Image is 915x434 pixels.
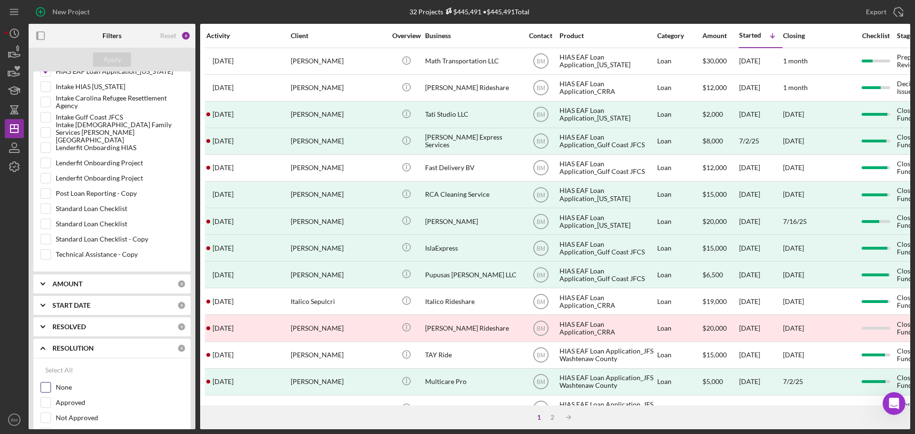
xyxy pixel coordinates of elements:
div: Loan [657,182,701,207]
label: HIAS EAF Loan Application_[US_STATE] [56,67,183,76]
label: Intake [DEMOGRAPHIC_DATA] Family Services [PERSON_NAME][GEOGRAPHIC_DATA] [56,128,183,137]
button: Select All [41,361,78,380]
text: BM [537,298,545,305]
text: BM [537,272,545,278]
div: New Project [52,2,90,21]
div: HIAS EAF Loan Application_JFS Washtenaw County [559,369,655,394]
div: Loan [657,262,701,287]
div: HIAS EAF Loan Application_CRRA [559,289,655,314]
div: [PERSON_NAME] Rideshare [425,315,520,341]
b: AMOUNT [52,280,82,288]
button: New Project [29,2,99,21]
div: Amount [702,32,738,40]
div: [PERSON_NAME] [291,75,386,101]
time: 2025-07-12 17:04 [213,137,234,145]
div: Select All [45,361,73,380]
div: [PERSON_NAME] Express Services [425,129,520,154]
div: Loan [657,396,701,421]
div: [PERSON_NAME] [291,155,386,181]
div: Loan [657,75,701,101]
div: Math Transportation LLC [425,49,520,74]
div: [PERSON_NAME] [291,235,386,261]
div: [PERSON_NAME] [291,343,386,368]
div: $12,000 [702,396,738,421]
div: Italico Sepulcri [291,289,386,314]
div: Italico Rideshare [425,289,520,314]
div: [DATE] [783,271,804,279]
label: Lenderfit Onboarding Project [56,158,183,168]
div: Activity [206,32,290,40]
div: HIAS EAF Loan Application_CRRA [559,315,655,341]
div: Multicare Pro [425,369,520,394]
div: Loan [657,369,701,394]
div: [PERSON_NAME] [291,209,386,234]
text: BM [537,165,545,172]
div: Loan [657,155,701,181]
div: HIAS EAF Loan Application_[US_STATE] [559,182,655,207]
time: 2025-06-03 18:35 [213,191,234,198]
time: 2025-04-18 14:47 [213,324,234,332]
time: 2025-03-25 18:53 [213,378,234,385]
div: [DATE] [739,289,782,314]
div: $445,491 [443,8,481,16]
div: 2 [546,414,559,421]
div: $19,000 [702,289,738,314]
div: 0 [177,280,186,288]
b: Filters [102,32,122,40]
div: [PERSON_NAME] [291,315,386,341]
time: 2025-05-01 16:24 [213,298,234,305]
div: 0 [177,323,186,331]
div: [DATE] [739,396,782,421]
time: 2025-08-15 19:39 [213,84,234,91]
div: HIAS EAF Loan Application_Gulf Coast JFCS [559,235,655,261]
div: [DATE] [739,235,782,261]
div: Loan [657,315,701,341]
div: HIAS EAF Loan Application_[US_STATE] [559,209,655,234]
label: Intake Carolina Refugee Resettlement Agency [56,97,183,107]
div: $15,000 [702,182,738,207]
div: Business [425,32,520,40]
div: Loan [657,129,701,154]
div: [DATE] [783,137,804,145]
div: [DATE] [783,111,804,118]
label: Lenderfit Onboarding HIAS [56,143,183,152]
div: [DATE] [739,369,782,394]
div: 7/16/25 [783,218,807,225]
div: $8,000 [702,129,738,154]
time: 2025-06-16 14:07 [213,244,234,252]
div: Checklist [855,32,896,40]
text: BM [537,111,545,118]
time: 2025-03-31 16:04 [213,351,234,359]
div: Loan [657,289,701,314]
div: HIAS EAF Loan Application_Gulf Coast JFCS [559,129,655,154]
label: Not Approved [56,413,183,423]
button: Export [856,2,910,21]
text: BM [537,325,545,332]
text: BM [537,379,545,385]
iframe: Intercom live chat [883,392,905,415]
div: [DATE] [739,343,782,368]
span: $30,000 [702,57,727,65]
time: 1 month [783,83,808,91]
time: 2025-07-01 16:20 [213,164,234,172]
div: $12,000 [702,155,738,181]
div: Loan [657,102,701,127]
div: Loan [657,49,701,74]
div: [PERSON_NAME] [291,369,386,394]
div: Closing [783,32,854,40]
div: 32 Projects • $445,491 Total [409,8,529,16]
div: Product [559,32,655,40]
div: [PERSON_NAME] Rideshare [425,75,520,101]
label: Post Loan Reporting - Copy [56,189,183,198]
div: [DATE] [739,182,782,207]
label: Intake Gulf Coast JFCS [56,112,183,122]
time: [DATE] [783,324,804,332]
div: HIAS EAF Loan Application_CRRA [559,75,655,101]
div: Contact [523,32,559,40]
label: None [56,383,183,392]
time: 1 month [783,57,808,65]
div: [PERSON_NAME] [291,396,386,421]
div: HIAS EAF Loan Application_Gulf Coast JFCS [559,155,655,181]
div: 7/2/25 [783,378,803,385]
text: BM [537,58,545,65]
